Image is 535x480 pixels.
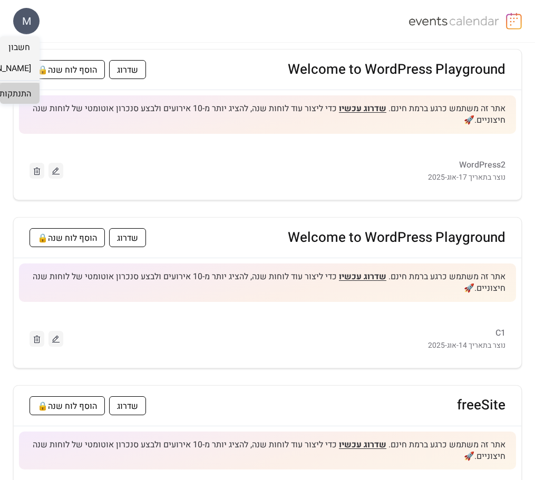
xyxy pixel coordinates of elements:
span: נוצר בתאריך 17-אוג-2025 [428,171,505,184]
img: logo-type [408,13,500,28]
a: Welcome to WordPress Playground [288,229,505,247]
span: שדרוג [117,400,138,413]
a: שדרוג עכשיו [339,102,386,115]
a: שדרוג עכשיו [339,438,386,451]
span: שדרוג [117,232,138,244]
a: freeSite [457,397,505,414]
button: שדרוג [109,396,146,415]
img: logo [506,13,522,30]
span: אתר זה משתמש כרגע ברמת חינם. כדי ליצור עוד לוחות שנה, להציג יותר מ-10 אירועים ולבצע סנכרון אוטומט... [30,271,505,295]
span: שדרוג [117,64,138,76]
a: C1 [495,330,505,336]
a: WordPress2 [459,162,505,168]
a: Welcome to WordPress Playground [288,61,505,79]
span: חשבון [8,41,30,54]
a: שדרוג עכשיו [339,270,386,283]
div: M [13,8,40,34]
button: שדרוג [109,228,146,247]
button: שדרוג [109,60,146,79]
span: נוצר בתאריך 14-אוג-2025 [428,339,505,352]
span: אתר זה משתמש כרגע ברמת חינם. כדי ליצור עוד לוחות שנה, להציג יותר מ-10 אירועים ולבצע סנכרון אוטומט... [30,103,505,126]
span: אתר זה משתמש כרגע ברמת חינם. כדי ליצור עוד לוחות שנה, להציג יותר מ-10 אירועים ולבצע סנכרון אוטומט... [30,439,505,463]
span: WordPress2 [459,159,505,171]
span: C1 [495,327,505,339]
